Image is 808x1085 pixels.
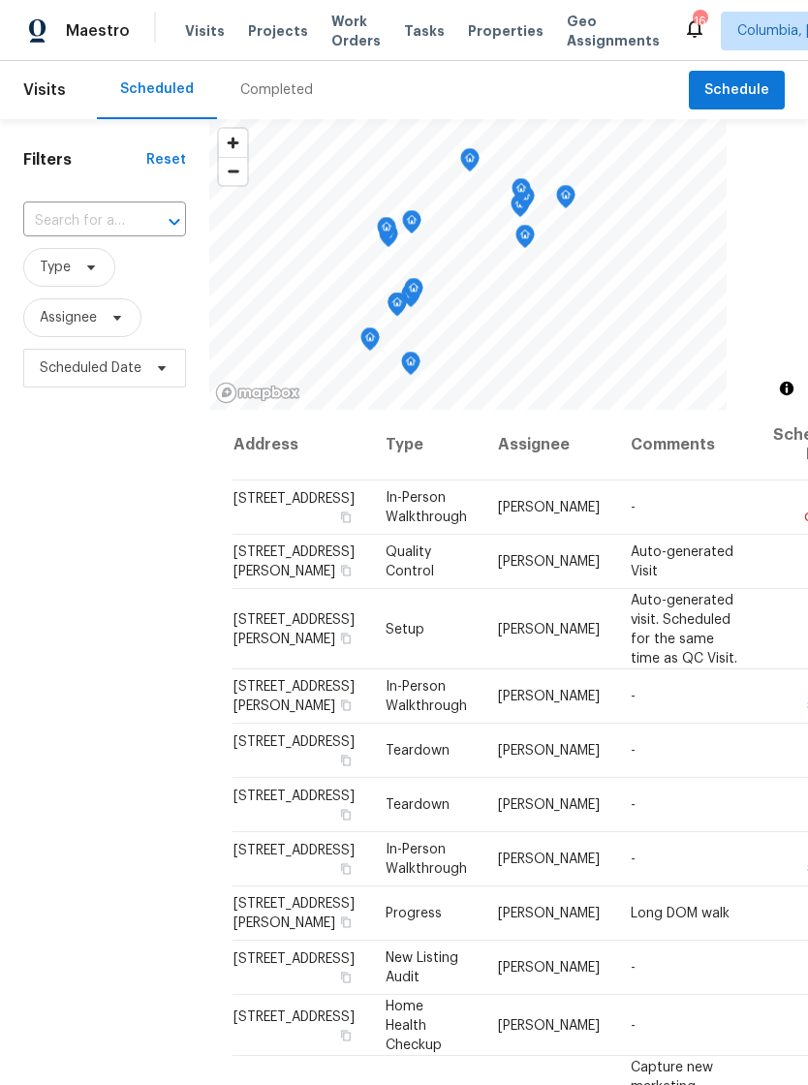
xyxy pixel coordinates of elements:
[209,119,727,410] canvas: Map
[386,680,467,713] span: In-Person Walkthrough
[404,24,445,38] span: Tasks
[233,735,355,749] span: [STREET_ADDRESS]
[161,208,188,235] button: Open
[386,907,442,920] span: Progress
[40,258,71,277] span: Type
[23,150,146,170] h1: Filters
[498,501,600,514] span: [PERSON_NAME]
[460,148,480,178] div: Map marker
[40,358,141,378] span: Scheduled Date
[631,501,636,514] span: -
[386,491,467,524] span: In-Person Walkthrough
[498,555,600,569] span: [PERSON_NAME]
[631,744,636,758] span: -
[704,78,769,103] span: Schedule
[386,744,450,758] span: Teardown
[511,194,530,224] div: Map marker
[233,545,355,578] span: [STREET_ADDRESS][PERSON_NAME]
[233,1009,355,1023] span: [STREET_ADDRESS]
[693,12,706,31] div: 16
[388,293,407,323] div: Map marker
[386,843,467,876] span: In-Person Walkthrough
[370,410,482,480] th: Type
[781,378,792,399] span: Toggle attribution
[233,680,355,713] span: [STREET_ADDRESS][PERSON_NAME]
[337,806,355,823] button: Copy Address
[498,1018,600,1032] span: [PERSON_NAME]
[337,752,355,769] button: Copy Address
[233,492,355,506] span: [STREET_ADDRESS]
[631,690,636,703] span: -
[482,410,615,480] th: Assignee
[360,327,380,357] div: Map marker
[498,961,600,975] span: [PERSON_NAME]
[120,79,194,99] div: Scheduled
[404,278,423,308] div: Map marker
[401,284,420,314] div: Map marker
[240,80,313,100] div: Completed
[631,593,737,665] span: Auto-generated visit. Scheduled for the same time as QC Visit.
[631,798,636,812] span: -
[337,509,355,526] button: Copy Address
[23,69,66,111] span: Visits
[498,744,600,758] span: [PERSON_NAME]
[631,961,636,975] span: -
[233,844,355,857] span: [STREET_ADDRESS]
[233,897,355,930] span: [STREET_ADDRESS][PERSON_NAME]
[337,860,355,878] button: Copy Address
[40,308,97,327] span: Assignee
[337,629,355,646] button: Copy Address
[386,622,424,635] span: Setup
[233,790,355,803] span: [STREET_ADDRESS]
[615,410,758,480] th: Comments
[468,21,544,41] span: Properties
[689,71,785,110] button: Schedule
[146,150,186,170] div: Reset
[248,21,308,41] span: Projects
[219,129,247,157] button: Zoom in
[233,612,355,645] span: [STREET_ADDRESS][PERSON_NAME]
[631,852,636,866] span: -
[498,852,600,866] span: [PERSON_NAME]
[185,21,225,41] span: Visits
[377,217,396,247] div: Map marker
[386,999,442,1051] span: Home Health Checkup
[337,697,355,714] button: Copy Address
[402,210,421,240] div: Map marker
[219,157,247,185] button: Zoom out
[498,907,600,920] span: [PERSON_NAME]
[337,1026,355,1043] button: Copy Address
[498,622,600,635] span: [PERSON_NAME]
[512,178,531,208] div: Map marker
[337,969,355,986] button: Copy Address
[386,545,434,578] span: Quality Control
[567,12,660,50] span: Geo Assignments
[233,410,370,480] th: Address
[233,952,355,966] span: [STREET_ADDRESS]
[631,907,730,920] span: Long DOM walk
[386,798,450,812] span: Teardown
[498,690,600,703] span: [PERSON_NAME]
[775,377,798,400] button: Toggle attribution
[386,951,458,984] span: New Listing Audit
[219,158,247,185] span: Zoom out
[631,1018,636,1032] span: -
[498,798,600,812] span: [PERSON_NAME]
[631,545,733,578] span: Auto-generated Visit
[331,12,381,50] span: Work Orders
[66,21,130,41] span: Maestro
[337,562,355,579] button: Copy Address
[23,206,132,236] input: Search for an address...
[401,352,420,382] div: Map marker
[337,914,355,931] button: Copy Address
[215,382,300,404] a: Mapbox homepage
[515,225,535,255] div: Map marker
[556,185,575,215] div: Map marker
